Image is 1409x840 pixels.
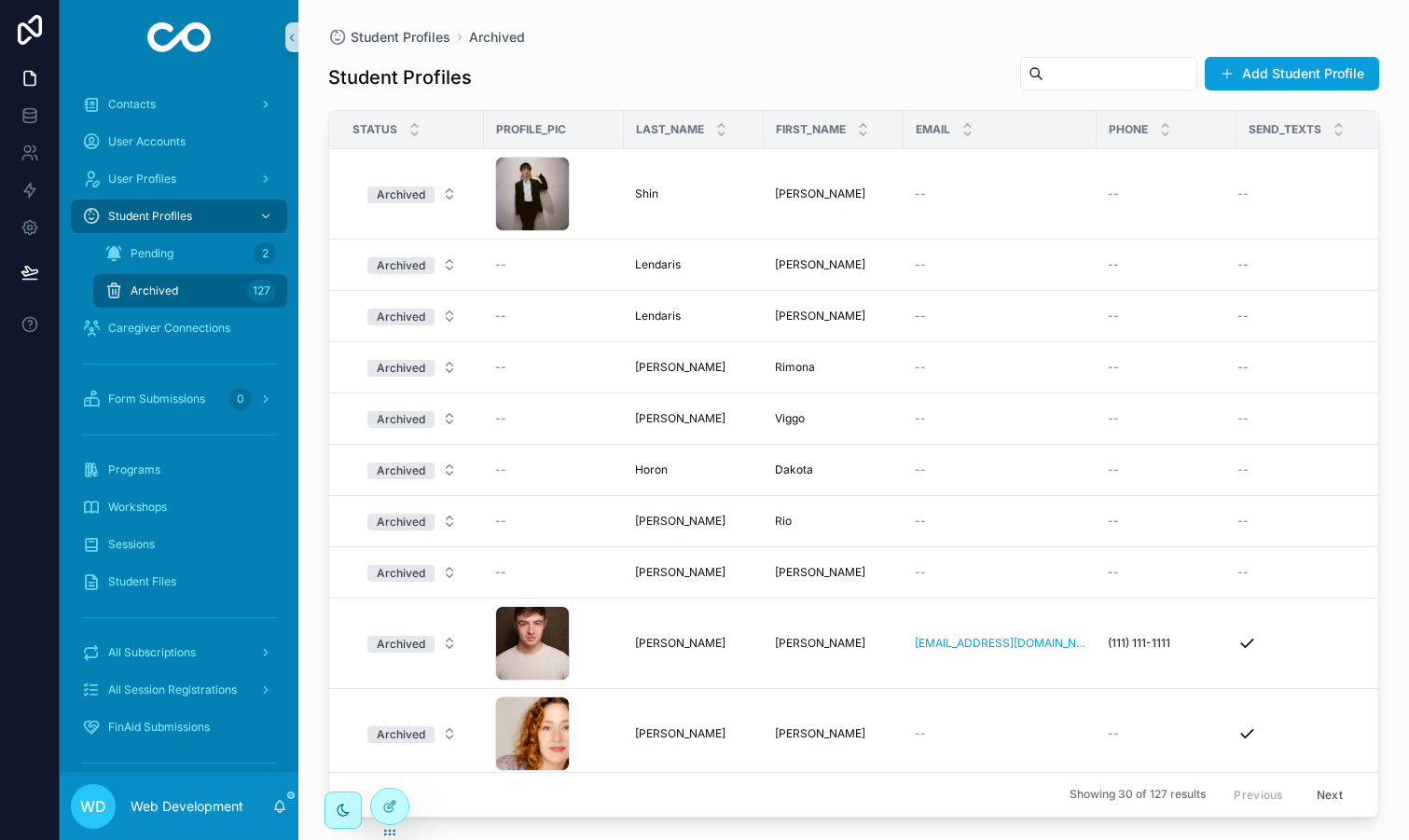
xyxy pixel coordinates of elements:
span: Rimona [775,360,815,375]
a: [PERSON_NAME] [635,726,753,741]
span: Archived [131,283,178,298]
button: Select Button [352,627,472,660]
span: -- [1237,411,1249,426]
button: Select Button [352,556,472,589]
div: Archived [377,186,425,203]
span: Email [916,122,950,137]
a: -- [915,360,1085,375]
a: -- [495,462,613,477]
a: [PERSON_NAME] [775,257,892,272]
span: [PERSON_NAME] [775,186,865,201]
div: Archived [377,309,425,325]
span: Student Files [108,574,176,589]
a: Select Button [352,555,473,590]
a: -- [495,257,613,272]
span: -- [495,257,506,272]
span: -- [495,514,506,529]
div: scrollable content [60,75,298,773]
a: Horon [635,462,753,477]
a: Select Button [352,176,473,212]
a: -- [915,309,1085,324]
span: -- [1237,360,1249,375]
span: Sessions [108,537,155,552]
a: Student Profiles [328,28,450,47]
button: Select Button [352,248,472,282]
a: -- [915,462,1085,477]
button: Select Button [352,299,472,333]
div: Archived [377,360,425,377]
button: Select Button [352,504,472,538]
a: All Subscriptions [71,636,287,669]
div: Archived [377,565,425,582]
a: Select Button [352,350,473,385]
span: -- [495,360,506,375]
span: [PERSON_NAME] [635,360,725,375]
span: Caregiver Connections [108,321,230,336]
a: -- [1237,257,1365,272]
a: [PERSON_NAME] [775,565,892,580]
span: [PERSON_NAME] [775,636,865,651]
span: [PERSON_NAME] [635,565,725,580]
a: [PERSON_NAME] [775,186,892,201]
span: Shin [635,186,658,201]
a: -- [1108,411,1225,426]
button: Select Button [352,717,472,750]
span: -- [1108,565,1119,580]
a: Archived [469,28,525,47]
span: (111) 111-1111 [1108,636,1170,651]
p: Web Development [131,797,243,816]
span: [PERSON_NAME] [775,726,865,741]
a: Programs [71,453,287,487]
a: Student Files [71,565,287,599]
span: All Subscriptions [108,645,196,660]
a: Select Button [352,401,473,436]
div: Archived [377,514,425,530]
a: Lendaris [635,309,753,324]
span: Form Submissions [108,392,205,406]
span: -- [915,565,926,580]
a: -- [915,514,1085,529]
button: Select Button [352,177,472,211]
a: FinAid Submissions [71,710,287,744]
span: -- [495,309,506,324]
a: [PERSON_NAME] [635,636,753,651]
button: Select Button [352,453,472,487]
button: Add Student Profile [1205,57,1379,90]
a: All Session Registrations [71,673,287,707]
span: -- [495,462,506,477]
span: -- [1237,462,1249,477]
a: -- [1108,462,1225,477]
a: Pending2 [93,237,287,270]
span: -- [915,514,926,529]
a: Workshops [71,490,287,524]
span: -- [495,411,506,426]
a: Rimona [775,360,892,375]
a: Sessions [71,528,287,561]
a: [PERSON_NAME] [775,309,892,324]
a: -- [495,565,613,580]
span: -- [1237,309,1249,324]
a: -- [495,360,613,375]
a: [PERSON_NAME] [635,411,753,426]
img: App logo [147,22,212,52]
span: Send_texts [1249,122,1321,137]
span: [PERSON_NAME] [635,726,725,741]
a: Viggo [775,411,892,426]
div: 0 [229,388,252,410]
span: -- [1108,309,1119,324]
span: Pending [131,246,173,261]
span: [PERSON_NAME] [635,514,725,529]
span: Dakota [775,462,813,477]
a: Form Submissions0 [71,382,287,416]
span: User Profiles [108,172,176,186]
div: Archived [377,257,425,274]
a: -- [1237,462,1365,477]
div: Archived [377,411,425,428]
span: -- [1237,186,1249,201]
span: -- [915,411,926,426]
a: Select Button [352,716,473,751]
a: -- [1237,514,1365,529]
span: First_name [776,122,846,137]
a: -- [1108,186,1225,201]
span: [PERSON_NAME] [775,565,865,580]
